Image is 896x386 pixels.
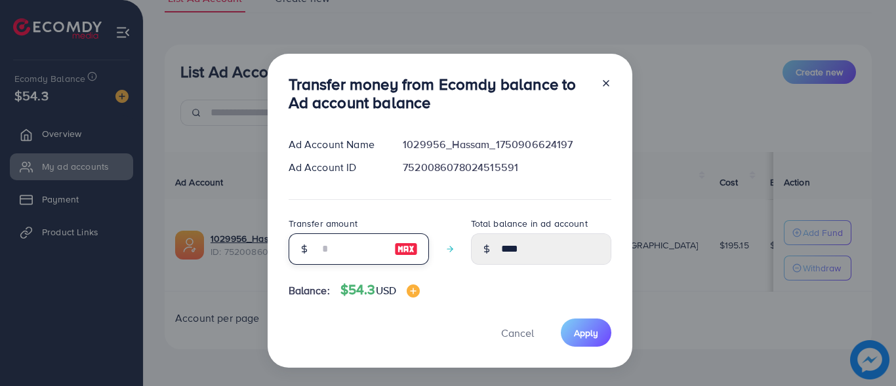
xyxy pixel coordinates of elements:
div: 7520086078024515591 [392,160,621,175]
div: Ad Account Name [278,137,393,152]
span: Apply [574,326,598,339]
span: Balance: [289,283,330,298]
img: image [407,284,420,298]
span: Cancel [501,326,534,340]
h4: $54.3 [340,282,420,298]
button: Cancel [485,318,550,347]
label: Transfer amount [289,217,357,230]
label: Total balance in ad account [471,217,588,230]
h3: Transfer money from Ecomdy balance to Ad account balance [289,75,590,113]
button: Apply [561,318,611,347]
div: 1029956_Hassam_1750906624197 [392,137,621,152]
span: USD [376,283,396,298]
div: Ad Account ID [278,160,393,175]
img: image [394,241,418,257]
